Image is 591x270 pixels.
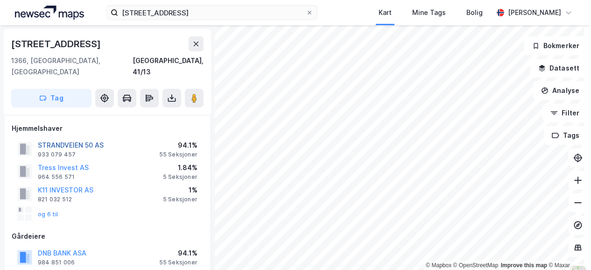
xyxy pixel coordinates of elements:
[163,162,197,173] div: 1.84%
[544,225,591,270] iframe: Chat Widget
[524,36,587,55] button: Bokmerker
[11,55,133,78] div: 1366, [GEOGRAPHIC_DATA], [GEOGRAPHIC_DATA]
[544,225,591,270] div: Kontrollprogram for chat
[11,36,103,51] div: [STREET_ADDRESS]
[133,55,204,78] div: [GEOGRAPHIC_DATA], 41/13
[118,6,306,20] input: Søk på adresse, matrikkel, gårdeiere, leietakere eller personer
[426,262,451,269] a: Mapbox
[453,262,499,269] a: OpenStreetMap
[533,81,587,100] button: Analyse
[15,6,84,20] img: logo.a4113a55bc3d86da70a041830d287a7e.svg
[379,7,392,18] div: Kart
[163,173,197,181] div: 5 Seksjoner
[163,185,197,196] div: 1%
[544,126,587,145] button: Tags
[508,7,561,18] div: [PERSON_NAME]
[501,262,547,269] a: Improve this map
[159,140,197,151] div: 94.1%
[38,151,76,158] div: 933 079 457
[412,7,446,18] div: Mine Tags
[12,231,203,242] div: Gårdeiere
[159,259,197,266] div: 55 Seksjoner
[163,196,197,203] div: 5 Seksjoner
[38,173,75,181] div: 964 556 571
[159,151,197,158] div: 55 Seksjoner
[542,104,587,122] button: Filter
[12,123,203,134] div: Hjemmelshaver
[11,89,91,107] button: Tag
[466,7,483,18] div: Bolig
[38,259,75,266] div: 984 851 006
[38,196,72,203] div: 821 032 512
[530,59,587,78] button: Datasett
[159,248,197,259] div: 94.1%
